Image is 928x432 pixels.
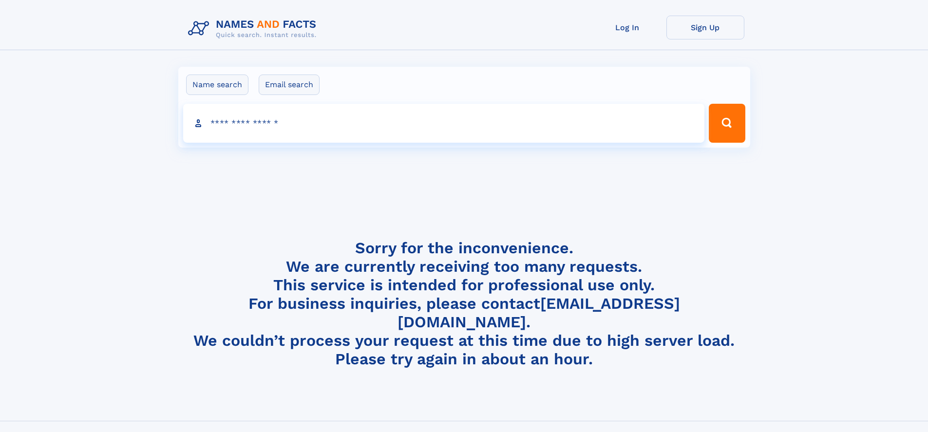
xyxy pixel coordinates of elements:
[588,16,666,39] a: Log In
[398,294,680,331] a: [EMAIL_ADDRESS][DOMAIN_NAME]
[666,16,744,39] a: Sign Up
[183,104,705,143] input: search input
[186,75,248,95] label: Name search
[709,104,745,143] button: Search Button
[184,16,324,42] img: Logo Names and Facts
[184,239,744,369] h4: Sorry for the inconvenience. We are currently receiving too many requests. This service is intend...
[259,75,320,95] label: Email search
